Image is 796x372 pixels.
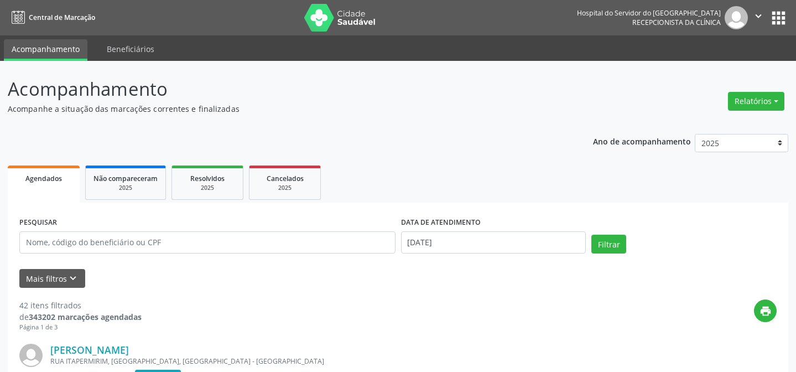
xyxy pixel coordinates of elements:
[593,134,691,148] p: Ano de acompanhamento
[50,356,611,366] div: RUA ITAPERMIRIM, [GEOGRAPHIC_DATA], [GEOGRAPHIC_DATA] - [GEOGRAPHIC_DATA]
[752,10,764,22] i: 
[19,323,142,332] div: Página 1 de 3
[401,214,481,231] label: DATA DE ATENDIMENTO
[29,13,95,22] span: Central de Marcação
[19,231,396,254] input: Nome, código do beneficiário ou CPF
[8,103,554,115] p: Acompanhe a situação das marcações correntes e finalizadas
[93,174,158,183] span: Não compareceram
[29,312,142,322] strong: 343202 marcações agendadas
[748,6,769,29] button: 
[577,8,721,18] div: Hospital do Servidor do [GEOGRAPHIC_DATA]
[8,75,554,103] p: Acompanhamento
[93,184,158,192] div: 2025
[67,272,79,285] i: keyboard_arrow_down
[591,235,626,254] button: Filtrar
[8,8,95,27] a: Central de Marcação
[19,344,43,367] img: img
[19,299,142,311] div: 42 itens filtrados
[728,92,784,111] button: Relatórios
[759,305,772,317] i: print
[50,344,129,356] a: [PERSON_NAME]
[769,8,788,28] button: apps
[190,174,225,183] span: Resolvidos
[267,174,304,183] span: Cancelados
[99,39,162,59] a: Beneficiários
[25,174,62,183] span: Agendados
[257,184,313,192] div: 2025
[401,231,586,254] input: Selecione um intervalo
[725,6,748,29] img: img
[19,269,85,288] button: Mais filtroskeyboard_arrow_down
[180,184,235,192] div: 2025
[19,214,57,231] label: PESQUISAR
[754,299,777,322] button: print
[632,18,721,27] span: Recepcionista da clínica
[4,39,87,61] a: Acompanhamento
[19,311,142,323] div: de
